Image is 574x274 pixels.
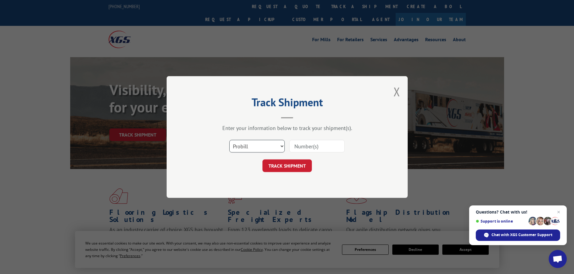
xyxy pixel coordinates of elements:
[549,250,567,268] div: Open chat
[476,219,526,223] span: Support is online
[197,125,378,131] div: Enter your information below to track your shipment(s).
[491,232,552,238] span: Chat with XGS Customer Support
[289,140,345,152] input: Number(s)
[262,159,312,172] button: TRACK SHIPMENT
[476,210,560,214] span: Questions? Chat with us!
[555,208,562,216] span: Close chat
[394,84,400,100] button: Close modal
[476,229,560,241] div: Chat with XGS Customer Support
[197,98,378,109] h2: Track Shipment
